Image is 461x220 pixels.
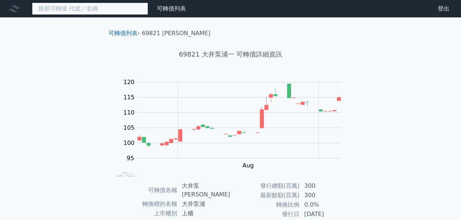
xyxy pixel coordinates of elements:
[300,200,350,209] td: 0.0%
[178,199,230,209] td: 大井泵浦
[157,5,186,12] a: 可轉債列表
[123,140,135,146] tspan: 100
[432,3,455,14] a: 登出
[123,79,135,86] tspan: 120
[111,209,178,218] td: 上市櫃別
[123,94,135,101] tspan: 115
[103,49,358,59] h1: 69821 大井泵浦一 可轉債詳細資訊
[300,181,350,191] td: 300
[178,209,230,218] td: 上櫃
[300,209,350,219] td: [DATE]
[109,29,140,38] li: ›
[230,200,300,209] td: 轉換比例
[127,155,134,162] tspan: 95
[123,124,135,131] tspan: 105
[123,109,135,116] tspan: 110
[178,181,230,199] td: 大井泵[PERSON_NAME]
[111,181,178,199] td: 可轉債名稱
[230,209,300,219] td: 發行日
[230,181,300,191] td: 發行總額(百萬)
[242,162,254,169] tspan: Aug
[111,199,178,209] td: 轉換標的名稱
[109,30,138,37] a: 可轉債列表
[142,29,211,38] li: 69821 [PERSON_NAME]
[230,191,300,200] td: 最新餘額(百萬)
[120,79,352,184] g: Chart
[32,3,148,15] input: 搜尋可轉債 代號／名稱
[300,191,350,200] td: 300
